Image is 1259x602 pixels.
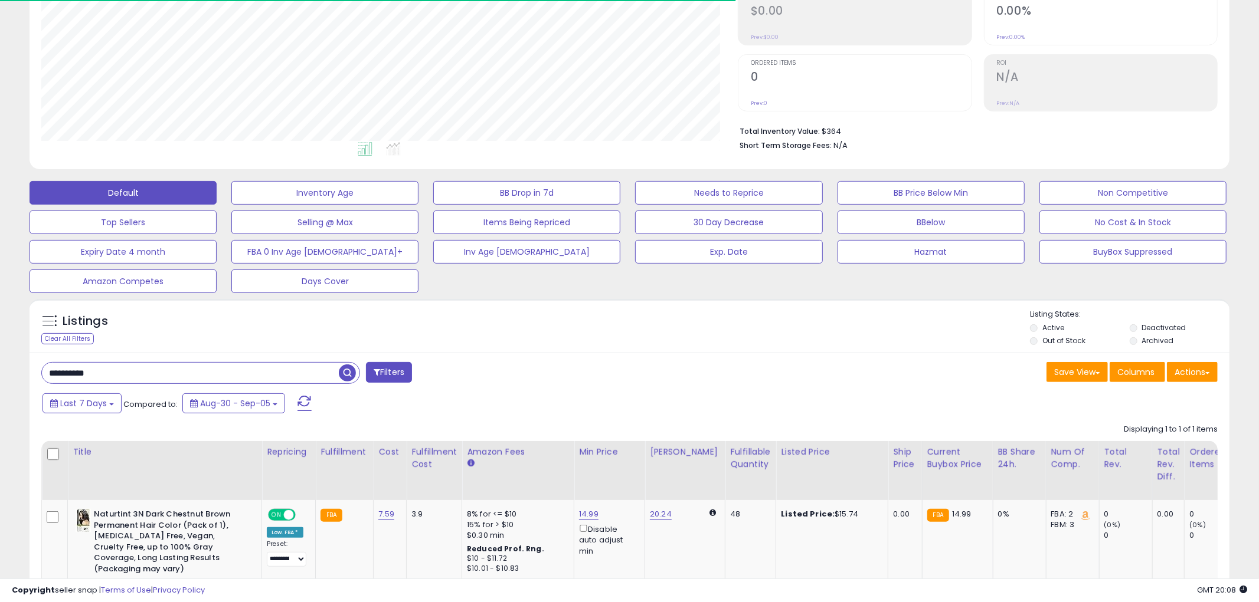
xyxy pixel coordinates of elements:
[998,509,1037,519] div: 0%
[952,508,972,519] span: 14.99
[751,60,971,67] span: Ordered Items
[101,584,151,596] a: Terms of Use
[467,446,569,458] div: Amazon Fees
[1039,240,1227,264] button: BuyBox Suppressed
[997,34,1025,41] small: Prev: 0.00%
[1051,509,1090,519] div: FBA: 2
[740,126,820,136] b: Total Inventory Value:
[579,446,640,458] div: Min Price
[12,585,205,596] div: seller snap | |
[30,269,217,293] button: Amazon Competes
[893,509,913,519] div: 0.00
[1047,362,1108,382] button: Save View
[1142,323,1186,333] label: Deactivated
[1189,446,1232,471] div: Ordered Items
[267,540,306,567] div: Preset:
[73,446,257,458] div: Title
[1039,181,1227,205] button: Non Competitive
[267,446,310,458] div: Repricing
[41,333,94,344] div: Clear All Filters
[467,519,565,530] div: 15% for > $10
[1039,210,1227,234] button: No Cost & In Stock
[1104,509,1152,519] div: 0
[833,140,848,151] span: N/A
[467,509,565,519] div: 8% for <= $10
[1157,446,1180,483] div: Total Rev. Diff.
[467,544,544,554] b: Reduced Prof. Rng.
[650,508,672,520] a: 20.24
[269,510,284,520] span: ON
[579,522,636,557] div: Disable auto adjust min
[1157,509,1176,519] div: 0.00
[781,508,835,519] b: Listed Price:
[1042,335,1085,346] label: Out of Stock
[838,181,1025,205] button: BB Price Below Min
[1167,362,1218,382] button: Actions
[467,564,565,574] div: $10.01 - $10.83
[1124,424,1218,435] div: Displaying 1 to 1 of 1 items
[467,458,474,469] small: Amazon Fees.
[231,210,418,234] button: Selling @ Max
[781,446,883,458] div: Listed Price
[998,446,1041,471] div: BB Share 24h.
[1117,366,1155,378] span: Columns
[411,446,457,471] div: Fulfillment Cost
[231,240,418,264] button: FBA 0 Inv Age [DEMOGRAPHIC_DATA]+
[997,70,1217,86] h2: N/A
[1197,584,1247,596] span: 2025-09-13 20:08 GMT
[838,240,1025,264] button: Hazmat
[1051,519,1090,530] div: FBM: 3
[60,397,107,409] span: Last 7 Days
[751,70,971,86] h2: 0
[893,446,917,471] div: Ship Price
[1189,530,1237,541] div: 0
[927,446,988,471] div: Current Buybox Price
[1142,335,1174,346] label: Archived
[781,509,879,519] div: $15.74
[927,509,949,522] small: FBA
[1104,530,1152,541] div: 0
[30,210,217,234] button: Top Sellers
[378,446,401,458] div: Cost
[467,530,565,541] div: $0.30 min
[200,397,270,409] span: Aug-30 - Sep-05
[1189,520,1206,529] small: (0%)
[1189,509,1237,519] div: 0
[433,181,620,205] button: BB Drop in 7d
[12,584,55,596] strong: Copyright
[751,100,767,107] small: Prev: 0
[123,399,178,410] span: Compared to:
[1104,446,1147,471] div: Total Rev.
[997,60,1217,67] span: ROI
[366,362,412,383] button: Filters
[76,509,91,532] img: 41zCP-ePvYL._SL40_.jpg
[411,509,453,519] div: 3.9
[740,140,832,150] b: Short Term Storage Fees:
[433,210,620,234] button: Items Being Repriced
[94,509,237,577] b: Naturtint 3N Dark Chestnut Brown Permanent Hair Color (Pack of 1), [MEDICAL_DATA] Free, Vegan, Cr...
[294,510,313,520] span: OFF
[30,181,217,205] button: Default
[182,393,285,413] button: Aug-30 - Sep-05
[1042,323,1064,333] label: Active
[153,584,205,596] a: Privacy Policy
[730,446,771,471] div: Fulfillable Quantity
[579,508,599,520] a: 14.99
[1110,362,1165,382] button: Columns
[740,123,1209,137] li: $364
[42,393,122,413] button: Last 7 Days
[1104,520,1121,529] small: (0%)
[378,508,394,520] a: 7.59
[433,240,620,264] button: Inv Age [DEMOGRAPHIC_DATA]
[321,446,368,458] div: Fulfillment
[751,4,971,20] h2: $0.00
[838,210,1025,234] button: BBelow
[635,181,822,205] button: Needs to Reprice
[467,554,565,564] div: $10 - $11.72
[751,34,779,41] small: Prev: $0.00
[730,509,767,519] div: 48
[63,313,108,330] h5: Listings
[1051,446,1094,471] div: Num of Comp.
[635,240,822,264] button: Exp. Date
[635,210,822,234] button: 30 Day Decrease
